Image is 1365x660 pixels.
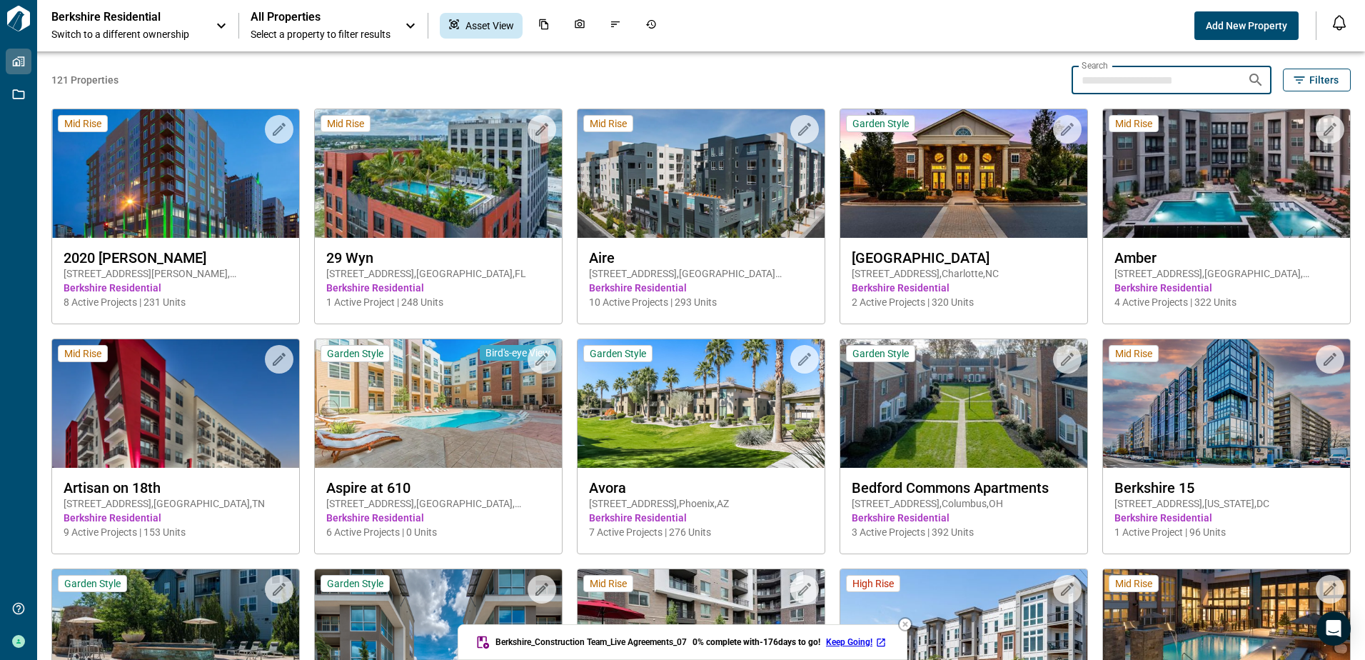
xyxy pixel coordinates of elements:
p: Berkshire Residential [51,10,180,24]
img: property-asset [315,339,562,468]
span: Berkshire Residential [589,511,813,525]
span: [STREET_ADDRESS] , Phoenix , AZ [589,496,813,511]
span: Select a property to filter results [251,27,391,41]
div: Job History [637,13,665,39]
span: Add New Property [1206,19,1287,33]
span: Switch to a different ownership [51,27,201,41]
span: 2020 [PERSON_NAME] [64,249,288,266]
span: Mid Rise [327,117,364,130]
span: Berkshire Residential [64,281,288,295]
span: All Properties [251,10,391,24]
span: Berkshire Residential [1114,281,1339,295]
button: Search properties [1241,66,1270,94]
img: property-asset [1103,339,1350,468]
span: [STREET_ADDRESS] , [GEOGRAPHIC_DATA] , [GEOGRAPHIC_DATA] [1114,266,1339,281]
img: property-asset [1103,109,1350,238]
span: [STREET_ADDRESS] , Columbus , OH [852,496,1076,511]
img: property-asset [52,339,299,468]
span: Berkshire Residential [326,511,550,525]
span: Mid Rise [1115,577,1152,590]
span: 121 Properties [51,73,1066,87]
div: Open Intercom Messenger [1316,611,1351,646]
a: Keep Going! [826,636,890,648]
span: Garden Style [64,577,121,590]
span: [STREET_ADDRESS] , [GEOGRAPHIC_DATA] , [GEOGRAPHIC_DATA] [326,496,550,511]
span: Mid Rise [590,117,627,130]
span: 9 Active Projects | 153 Units [64,525,288,539]
span: 8 Active Projects | 231 Units [64,295,288,309]
span: Berkshire Residential [589,281,813,295]
span: Aspire at 610 [326,479,550,496]
span: Berkshire 15 [1114,479,1339,496]
div: Asset View [440,13,523,39]
span: [STREET_ADDRESS] , [US_STATE] , DC [1114,496,1339,511]
img: property-asset [52,109,299,238]
span: 29 Wyn [326,249,550,266]
div: Issues & Info [601,13,630,39]
span: [GEOGRAPHIC_DATA] [852,249,1076,266]
span: Bird's-eye View [485,346,550,359]
span: 10 Active Projects | 293 Units [589,295,813,309]
span: Avora [589,479,813,496]
span: 7 Active Projects | 276 Units [589,525,813,539]
img: property-asset [840,109,1087,238]
span: Bedford Commons Apartments [852,479,1076,496]
div: Documents [530,13,558,39]
img: property-asset [578,109,825,238]
button: Open notification feed [1328,11,1351,34]
span: Asset View [465,19,514,33]
span: Filters [1309,73,1339,87]
span: Mid Rise [1115,347,1152,360]
span: Garden Style [852,347,909,360]
span: Berkshire Residential [1114,511,1339,525]
span: Berkshire Residential [852,281,1076,295]
span: Mid Rise [1115,117,1152,130]
span: [STREET_ADDRESS] , [GEOGRAPHIC_DATA] , FL [326,266,550,281]
span: [STREET_ADDRESS] , [GEOGRAPHIC_DATA] , TN [64,496,288,511]
span: Garden Style [852,117,909,130]
span: Berkshire Residential [64,511,288,525]
span: Garden Style [327,347,383,360]
label: Search [1082,59,1108,71]
img: property-asset [578,339,825,468]
span: High Rise [852,577,894,590]
span: [STREET_ADDRESS] , [GEOGRAPHIC_DATA][PERSON_NAME] , CA [589,266,813,281]
span: Berkshire Residential [326,281,550,295]
span: Mid Rise [64,117,101,130]
span: Mid Rise [590,577,627,590]
button: Add New Property [1194,11,1299,40]
img: property-asset [840,339,1087,468]
span: Garden Style [590,347,646,360]
span: Garden Style [327,577,383,590]
img: property-asset [315,109,562,238]
span: 6 Active Projects | 0 Units [326,525,550,539]
span: [STREET_ADDRESS] , Charlotte , NC [852,266,1076,281]
span: [STREET_ADDRESS][PERSON_NAME] , [GEOGRAPHIC_DATA] , CO [64,266,288,281]
span: Berkshire Residential [852,511,1076,525]
span: 1 Active Project | 96 Units [1114,525,1339,539]
span: 0 % complete with -176 days to go! [692,636,820,648]
span: 2 Active Projects | 320 Units [852,295,1076,309]
button: Filters [1283,69,1351,91]
span: 3 Active Projects | 392 Units [852,525,1076,539]
span: 4 Active Projects | 322 Units [1114,295,1339,309]
span: 1 Active Project | 248 Units [326,295,550,309]
span: Amber [1114,249,1339,266]
span: Aire [589,249,813,266]
div: Photos [565,13,594,39]
span: Mid Rise [64,347,101,360]
span: Artisan on 18th [64,479,288,496]
span: Berkshire_Construction Team_Live Agreements_07 [495,636,687,648]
